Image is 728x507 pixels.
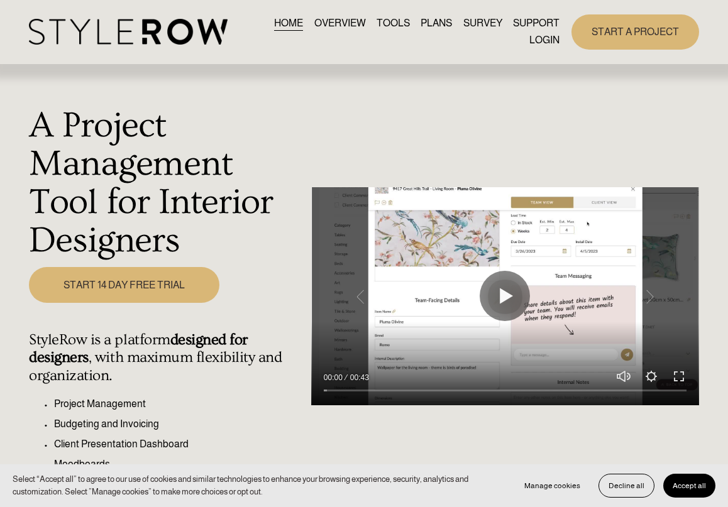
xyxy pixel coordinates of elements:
[29,19,227,45] img: StyleRow
[54,396,304,412] p: Project Management
[29,331,251,366] strong: designed for designers
[377,15,410,32] a: TOOLS
[274,15,303,32] a: HOME
[463,15,502,32] a: SURVEY
[324,371,346,384] div: Current time
[598,474,654,498] button: Decline all
[346,371,372,384] div: Duration
[54,457,304,472] p: Moodboards
[29,267,219,303] a: START 14 DAY FREE TRIAL
[529,32,560,49] a: LOGIN
[515,474,590,498] button: Manage cookies
[524,481,580,490] span: Manage cookies
[663,474,715,498] button: Accept all
[421,15,452,32] a: PLANS
[324,386,687,395] input: Seek
[513,16,560,31] span: SUPPORT
[571,14,699,49] a: START A PROJECT
[13,473,502,498] p: Select “Accept all” to agree to our use of cookies and similar technologies to enhance your brows...
[29,331,304,385] h4: StyleRow is a platform , with maximum flexibility and organization.
[29,107,304,260] h1: A Project Management Tool for Interior Designers
[314,15,366,32] a: OVERVIEW
[513,15,560,32] a: folder dropdown
[673,481,706,490] span: Accept all
[54,437,304,452] p: Client Presentation Dashboard
[609,481,644,490] span: Decline all
[480,271,530,321] button: Play
[54,417,304,432] p: Budgeting and Invoicing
